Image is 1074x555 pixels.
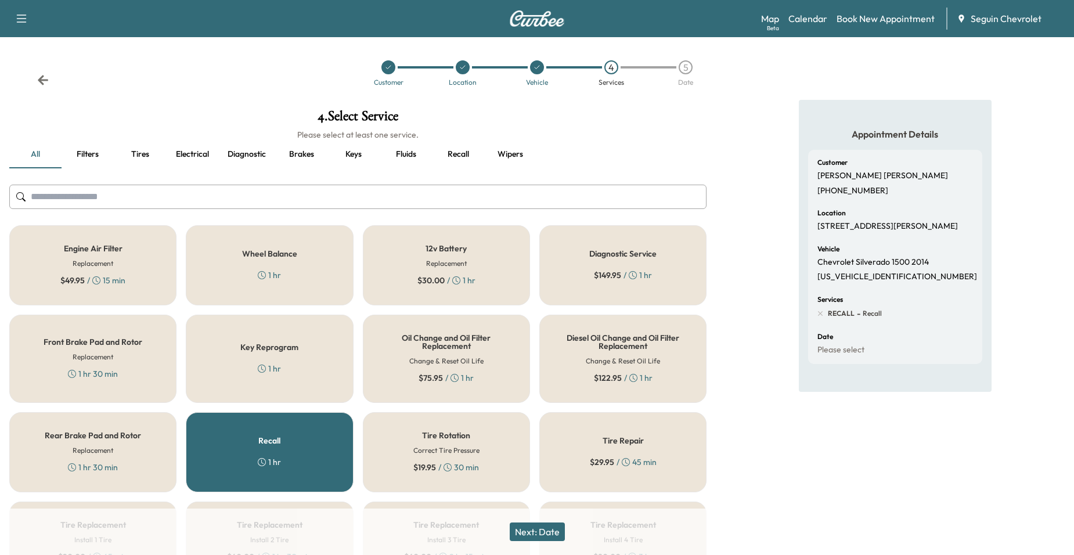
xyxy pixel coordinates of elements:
[413,462,436,473] span: $ 19.95
[417,275,475,286] div: / 1 hr
[817,296,843,303] h6: Services
[510,522,565,541] button: Next: Date
[808,128,982,140] h5: Appointment Details
[817,210,846,217] h6: Location
[594,372,653,384] div: / 1 hr
[37,74,49,86] div: Back
[258,363,281,374] div: 1 hr
[817,246,839,253] h6: Vehicle
[60,275,125,286] div: / 15 min
[426,258,467,269] h6: Replacement
[484,140,536,168] button: Wipers
[382,334,511,350] h5: Oil Change and Oil Filter Replacement
[594,372,622,384] span: $ 122.95
[68,462,118,473] div: 1 hr 30 min
[590,456,657,468] div: / 45 min
[44,338,142,346] h5: Front Brake Pad and Rotor
[837,12,935,26] a: Book New Appointment
[449,79,477,86] div: Location
[589,250,657,258] h5: Diagnostic Service
[327,140,380,168] button: Keys
[258,269,281,281] div: 1 hr
[761,12,779,26] a: MapBeta
[767,24,779,33] div: Beta
[594,269,652,281] div: / 1 hr
[9,140,62,168] button: all
[817,221,958,232] p: [STREET_ADDRESS][PERSON_NAME]
[604,60,618,74] div: 4
[60,275,85,286] span: $ 49.95
[817,257,929,268] p: Chevrolet Silverado 1500 2014
[417,275,445,286] span: $ 30.00
[590,456,614,468] span: $ 29.95
[275,140,327,168] button: Brakes
[374,79,403,86] div: Customer
[855,308,860,319] span: -
[426,244,467,253] h5: 12v Battery
[218,140,275,168] button: Diagnostic
[509,10,565,27] img: Curbee Logo
[679,60,693,74] div: 5
[432,140,484,168] button: Recall
[9,140,707,168] div: basic tabs example
[860,309,882,318] span: Recall
[62,140,114,168] button: Filters
[9,109,707,129] h1: 4 . Select Service
[817,171,948,181] p: [PERSON_NAME] [PERSON_NAME]
[409,356,484,366] h6: Change & Reset Oil Life
[380,140,432,168] button: Fluids
[422,431,470,439] h5: Tire Rotation
[817,333,833,340] h6: Date
[413,462,479,473] div: / 30 min
[68,368,118,380] div: 1 hr 30 min
[240,343,298,351] h5: Key Reprogram
[678,79,693,86] div: Date
[45,431,141,439] h5: Rear Brake Pad and Rotor
[603,437,644,445] h5: Tire Repair
[258,456,281,468] div: 1 hr
[419,372,474,384] div: / 1 hr
[817,345,864,355] p: Please select
[242,250,297,258] h5: Wheel Balance
[594,269,621,281] span: $ 149.95
[586,356,660,366] h6: Change & Reset Oil Life
[817,272,977,282] p: [US_VEHICLE_IDENTIFICATION_NUMBER]
[413,445,480,456] h6: Correct Tire Pressure
[419,372,443,384] span: $ 75.95
[166,140,218,168] button: Electrical
[9,129,707,140] h6: Please select at least one service.
[817,186,888,196] p: [PHONE_NUMBER]
[599,79,624,86] div: Services
[64,244,122,253] h5: Engine Air Filter
[817,159,848,166] h6: Customer
[526,79,548,86] div: Vehicle
[971,12,1041,26] span: Seguin Chevrolet
[258,437,280,445] h5: Recall
[73,258,113,269] h6: Replacement
[73,352,113,362] h6: Replacement
[788,12,827,26] a: Calendar
[114,140,166,168] button: Tires
[73,445,113,456] h6: Replacement
[828,309,855,318] span: RECALL
[558,334,687,350] h5: Diesel Oil Change and Oil Filter Replacement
